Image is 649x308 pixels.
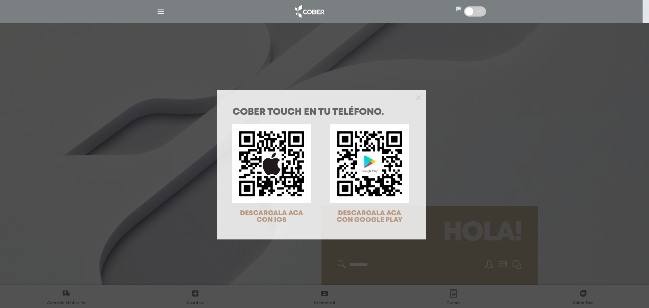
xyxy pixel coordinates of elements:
[330,124,409,203] img: qr-code
[240,210,303,223] span: DESCARGALA ACA CON IOS
[233,108,410,117] h1: COBER TOUCH en tu teléfono.
[337,210,403,223] span: DESCARGALA ACA CON GOOGLE PLAY
[416,94,421,100] button: Close
[232,124,311,203] img: qr-code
